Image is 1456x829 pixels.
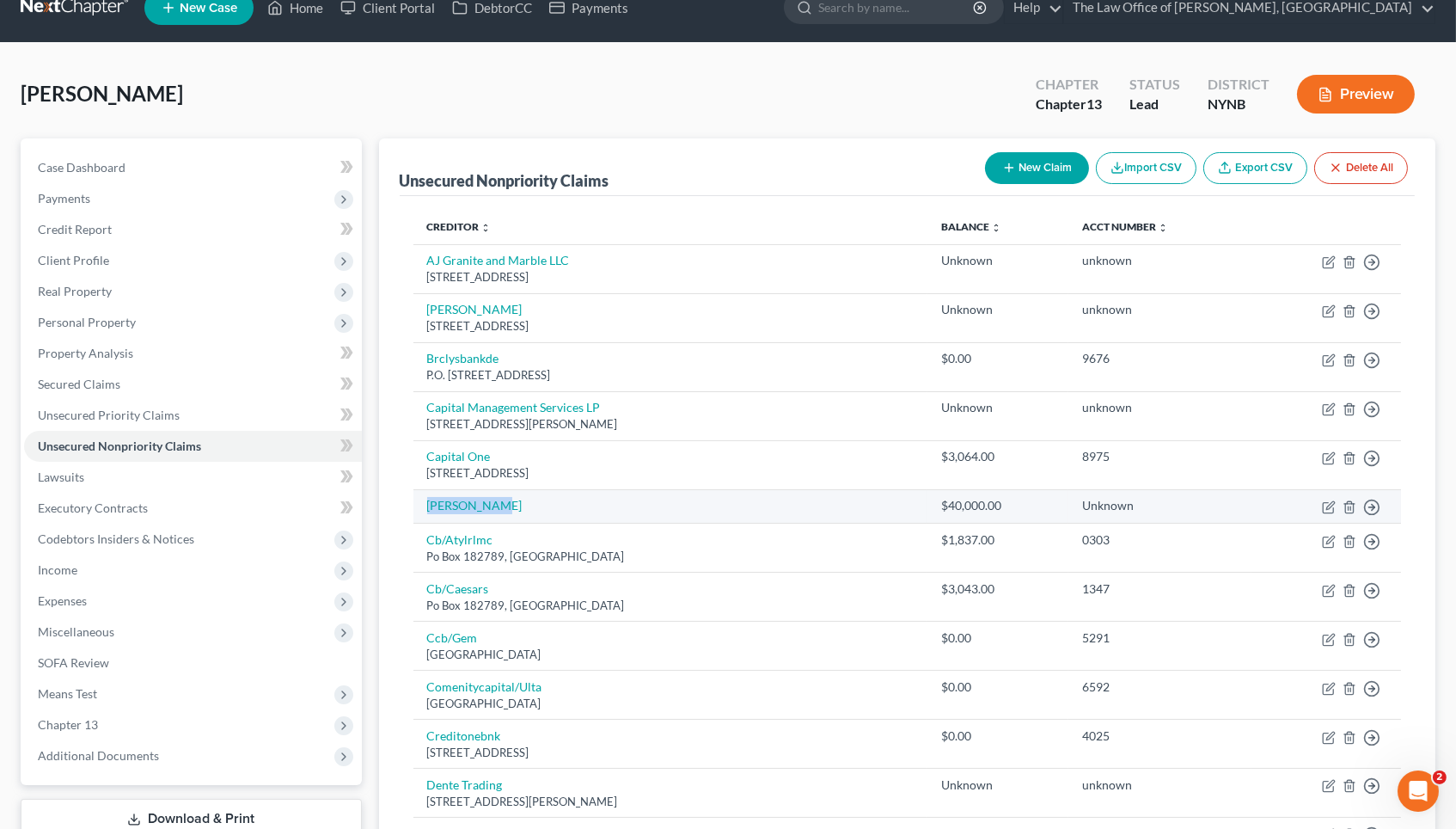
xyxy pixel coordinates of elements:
[38,531,194,546] span: Codebtors Insiders & Notices
[941,531,1055,549] div: $1,837.00
[24,214,362,245] a: Credit Report
[38,160,125,175] span: Case Dashboard
[1129,95,1180,114] div: Lead
[1208,95,1269,114] div: NYNB
[1297,75,1415,114] button: Preview
[941,777,1055,794] div: Unknown
[991,223,1001,233] i: unfold_more
[1082,629,1238,647] div: 5291
[1082,531,1238,549] div: 0303
[1082,220,1168,233] a: Acct Number unfold_more
[38,717,98,732] span: Chapter 13
[1082,497,1238,514] div: Unknown
[427,498,523,513] a: [PERSON_NAME]
[427,400,601,414] a: Capital Management Services LP
[38,346,133,360] span: Property Analysis
[38,470,84,484] span: Lawsuits
[427,581,489,596] a: Cb/Caesars
[427,269,914,286] div: [STREET_ADDRESS]
[21,81,183,106] span: [PERSON_NAME]
[38,748,159,763] span: Additional Documents
[38,500,148,515] span: Executory Contracts
[427,449,491,464] a: Capital One
[427,794,914,810] div: [STREET_ADDRESS][PERSON_NAME]
[427,696,914,712] div: [GEOGRAPHIC_DATA]
[1398,771,1439,812] iframe: Intercom live chat
[427,416,914,433] div: [STREET_ADDRESS][PERSON_NAME]
[24,462,362,493] a: Lawsuits
[24,400,362,431] a: Unsecured Priority Claims
[38,655,109,670] span: SOFA Review
[427,465,914,482] div: [STREET_ADDRESS]
[38,624,114,639] span: Miscellaneous
[1158,223,1168,233] i: unfold_more
[427,351,499,365] a: Brclysbankde
[1082,777,1238,794] div: unknown
[38,191,90,206] span: Payments
[427,532,493,547] a: Cb/Atylrlmc
[941,679,1055,696] div: $0.00
[1433,771,1447,784] span: 2
[24,431,362,462] a: Unsecured Nonpriority Claims
[941,728,1055,745] div: $0.00
[1036,75,1102,95] div: Chapter
[1082,350,1238,367] div: 9676
[24,493,362,524] a: Executory Contracts
[1129,75,1180,95] div: Status
[427,318,914,335] div: [STREET_ADDRESS]
[24,648,362,679] a: SOFA Review
[941,301,1055,318] div: Unknown
[427,647,914,663] div: [GEOGRAPHIC_DATA]
[1082,580,1238,598] div: 1347
[38,593,87,608] span: Expenses
[427,630,478,645] a: Ccb/Gem
[38,315,136,329] span: Personal Property
[1082,728,1238,745] div: 4025
[1086,95,1102,112] span: 13
[1082,679,1238,696] div: 6592
[38,284,112,298] span: Real Property
[1082,301,1238,318] div: unknown
[1208,75,1269,95] div: District
[941,580,1055,598] div: $3,043.00
[427,549,914,565] div: Po Box 182789, [GEOGRAPHIC_DATA]
[38,377,120,391] span: Secured Claims
[38,408,180,422] span: Unsecured Priority Claims
[427,598,914,614] div: Po Box 182789, [GEOGRAPHIC_DATA]
[941,220,1001,233] a: Balance unfold_more
[427,679,542,694] a: Comenitycapital/Ulta
[1082,399,1238,416] div: unknown
[427,302,523,316] a: [PERSON_NAME]
[427,220,492,233] a: Creditor unfold_more
[941,350,1055,367] div: $0.00
[38,222,112,236] span: Credit Report
[38,686,97,701] span: Means Test
[941,252,1055,269] div: Unknown
[38,253,109,267] span: Client Profile
[400,170,609,191] div: Unsecured Nonpriority Claims
[24,369,362,400] a: Secured Claims
[24,338,362,369] a: Property Analysis
[481,223,492,233] i: unfold_more
[941,448,1055,465] div: $3,064.00
[941,399,1055,416] div: Unknown
[1082,252,1238,269] div: unknown
[1096,152,1196,184] button: Import CSV
[941,497,1055,514] div: $40,000.00
[1036,95,1102,114] div: Chapter
[427,777,503,792] a: Dente Trading
[180,2,237,15] span: New Case
[38,439,201,453] span: Unsecured Nonpriority Claims
[427,253,570,267] a: AJ Granite and Marble LLC
[24,152,362,183] a: Case Dashboard
[427,745,914,761] div: [STREET_ADDRESS]
[1082,448,1238,465] div: 8975
[1203,152,1307,184] a: Export CSV
[427,367,914,384] div: P.O. [STREET_ADDRESS]
[427,728,501,743] a: Creditonebnk
[985,152,1089,184] button: New Claim
[38,562,77,577] span: Income
[941,629,1055,647] div: $0.00
[1314,152,1408,184] button: Delete All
